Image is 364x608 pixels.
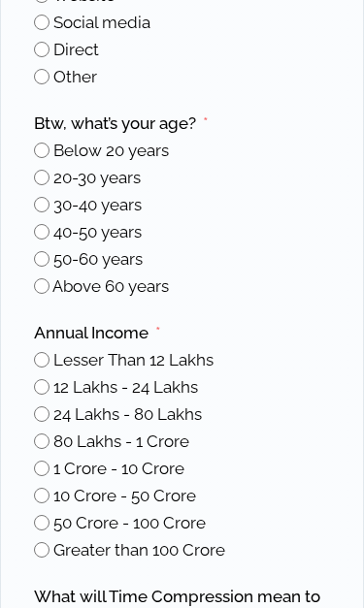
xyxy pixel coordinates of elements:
[53,196,142,215] span: 30-40 years
[34,70,50,85] input: Other
[34,489,50,504] input: 10 Crore - 50 Crore
[34,113,209,136] label: Btw, what’s your age?
[53,514,206,533] span: 50 Crore - 100 Crore
[53,541,225,560] span: Greater than 100 Crore
[34,43,50,58] input: Direct
[34,434,50,450] input: 80 Lakhs - 1 Crore
[34,225,50,240] input: 40-50 years
[53,14,150,33] span: Social media
[34,462,50,477] input: 1 Crore - 10 Crore
[34,323,161,345] label: Annual Income
[34,380,50,396] input: 12 Lakhs - 24 Lakhs
[34,144,50,159] input: Below 20 years
[53,487,196,506] span: 10 Crore - 50 Crore
[34,171,50,186] input: 20-30 years
[53,169,141,188] span: 20-30 years
[34,279,50,295] input: Above 60 years
[53,432,189,452] span: 80 Lakhs - 1 Crore
[53,460,184,479] span: 1 Crore - 10 Crore
[34,16,50,31] input: Social media
[53,250,143,270] span: 50-60 years
[53,223,142,242] span: 40-50 years
[34,198,50,213] input: 30-40 years
[52,277,169,297] span: Above 60 years
[34,407,50,423] input: 24 Lakhs - 80 Lakhs
[34,252,50,268] input: 50-60 years
[53,405,202,425] span: 24 Lakhs - 80 Lakhs
[53,41,99,60] span: Direct
[34,543,50,559] input: Greater than 100 Crore
[34,353,50,368] input: Lesser Than 12 Lakhs
[53,351,214,370] span: Lesser Than 12 Lakhs
[53,68,97,87] span: Other
[53,378,198,398] span: 12 Lakhs - 24 Lakhs
[53,142,169,161] span: Below 20 years
[34,516,50,531] input: 50 Crore - 100 Crore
